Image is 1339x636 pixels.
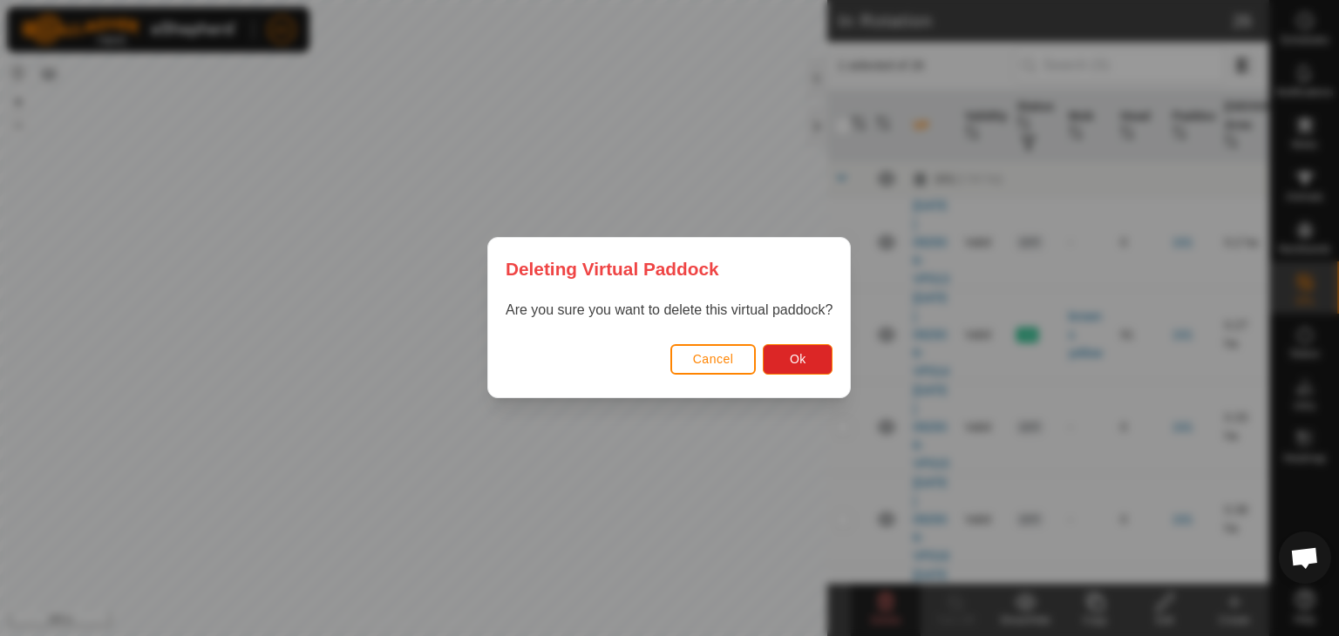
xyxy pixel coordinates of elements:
a: Open chat [1279,531,1331,584]
p: Are you sure you want to delete this virtual paddock? [506,301,833,321]
span: Deleting Virtual Paddock [506,255,719,282]
span: Cancel [693,353,734,367]
span: Ok [790,353,806,367]
button: Ok [764,344,833,375]
button: Cancel [670,344,757,375]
